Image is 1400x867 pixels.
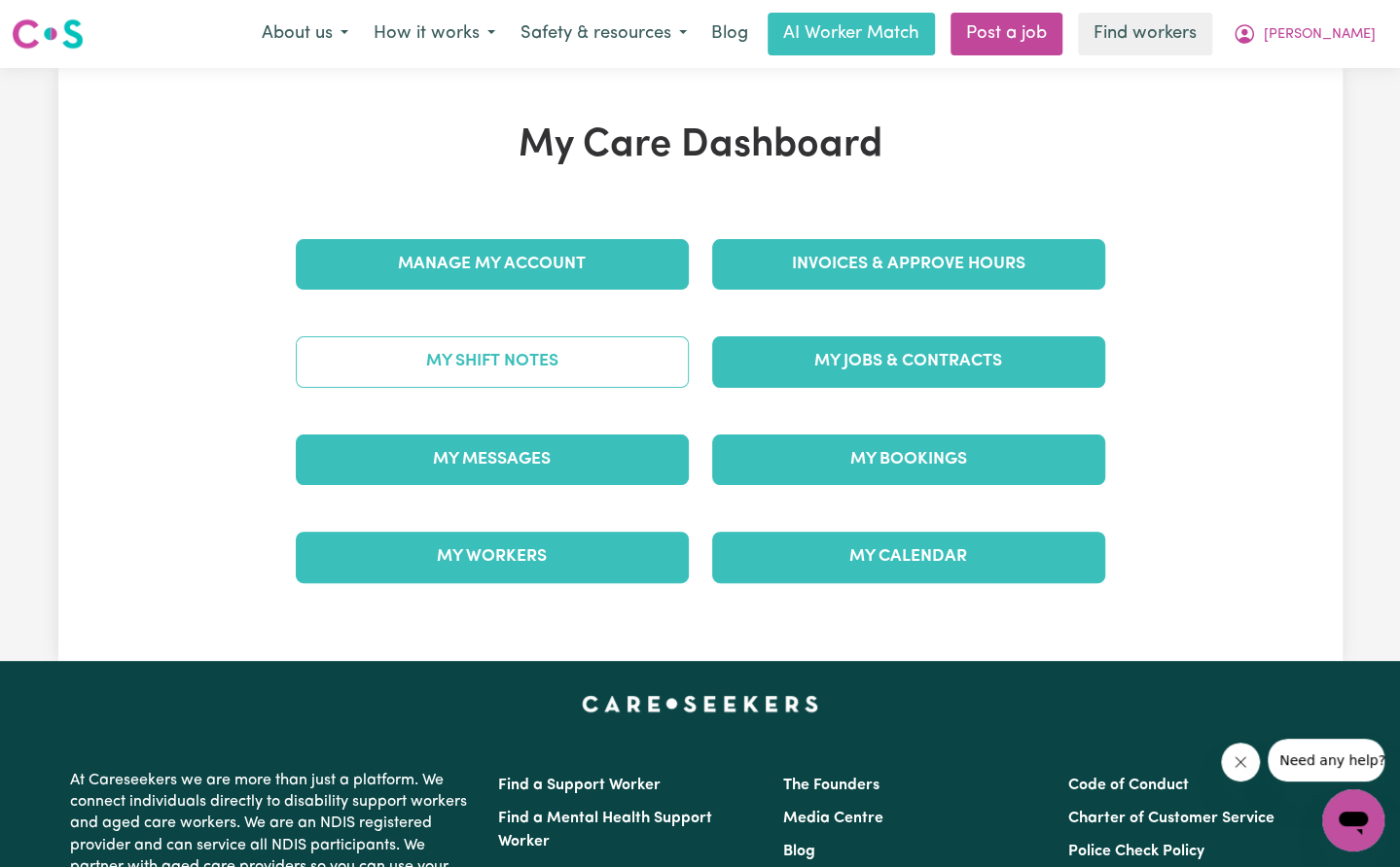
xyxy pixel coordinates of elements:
button: How it works [361,14,508,54]
span: [PERSON_NAME] [1264,24,1376,46]
a: Manage My Account [296,239,689,290]
a: My Bookings [712,434,1105,485]
a: Media Centre [783,811,883,826]
h1: My Care Dashboard [284,122,1117,169]
a: My Messages [296,434,689,485]
a: Find workers [1078,13,1212,55]
a: Blog [700,13,760,55]
span: Need any help? [12,14,118,29]
a: My Jobs & Contracts [712,336,1105,387]
iframe: Message from company [1268,739,1384,781]
button: About us [249,14,361,54]
a: My Workers [296,532,689,582]
a: Charter of Customer Service [1068,811,1274,826]
a: My Calendar [712,532,1105,582]
a: The Founders [783,778,879,793]
a: Find a Mental Health Support Worker [498,811,712,850]
a: Careseekers home page [582,696,818,711]
a: Blog [783,844,815,859]
iframe: Button to launch messaging window [1322,789,1384,851]
button: Safety & resources [508,14,700,54]
a: Careseekers logo [12,12,84,56]
a: Code of Conduct [1068,778,1189,793]
img: Careseekers logo [12,17,84,52]
a: My Shift Notes [296,336,689,387]
a: AI Worker Match [768,13,935,55]
a: Police Check Policy [1068,844,1204,859]
a: Find a Support Worker [498,778,661,793]
iframe: Close message [1221,743,1260,781]
a: Invoices & Approve Hours [712,239,1105,290]
button: My Account [1220,14,1388,54]
a: Post a job [951,13,1062,55]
